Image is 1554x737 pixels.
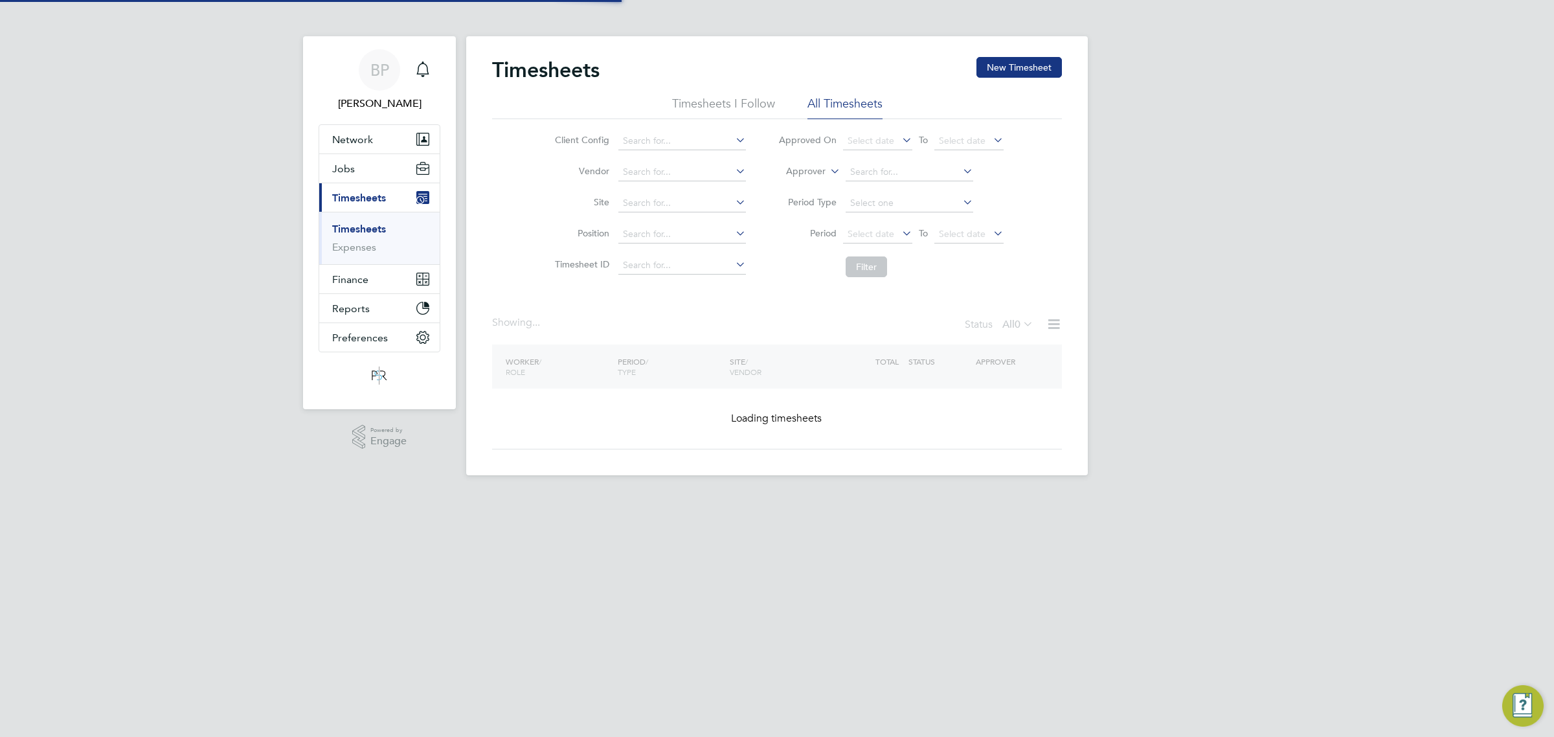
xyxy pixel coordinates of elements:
button: Reports [319,294,440,323]
input: Select one [846,194,973,212]
a: Expenses [332,241,376,253]
div: Timesheets [319,212,440,264]
span: Engage [370,436,407,447]
a: Timesheets [332,223,386,235]
span: Ben Perkin [319,96,440,111]
span: Preferences [332,332,388,344]
button: Filter [846,256,887,277]
label: Period [778,227,837,239]
span: Powered by [370,425,407,436]
label: Approved On [778,134,837,146]
button: Engage Resource Center [1502,685,1544,727]
div: Showing [492,316,543,330]
span: Jobs [332,163,355,175]
label: Site [551,196,609,208]
span: Select date [848,228,894,240]
input: Search for... [618,256,746,275]
a: Go to home page [319,365,440,386]
span: Network [332,133,373,146]
li: Timesheets I Follow [672,96,775,119]
h2: Timesheets [492,57,600,83]
button: Finance [319,265,440,293]
span: To [915,131,932,148]
label: All [1002,318,1033,331]
label: Period Type [778,196,837,208]
img: psrsolutions-logo-retina.png [368,365,391,386]
span: BP [370,62,389,78]
span: Finance [332,273,368,286]
button: Preferences [319,323,440,352]
label: Position [551,227,609,239]
button: Timesheets [319,183,440,212]
label: Timesheet ID [551,258,609,270]
button: New Timesheet [976,57,1062,78]
button: Network [319,125,440,153]
nav: Main navigation [303,36,456,409]
label: Client Config [551,134,609,146]
a: BP[PERSON_NAME] [319,49,440,111]
span: Select date [939,228,985,240]
span: To [915,225,932,242]
span: Select date [848,135,894,146]
span: 0 [1015,318,1020,331]
button: Jobs [319,154,440,183]
span: Reports [332,302,370,315]
span: ... [532,316,540,329]
div: Status [965,316,1036,334]
label: Approver [767,165,826,178]
input: Search for... [846,163,973,181]
input: Search for... [618,225,746,244]
input: Search for... [618,132,746,150]
a: Powered byEngage [352,425,407,449]
span: Select date [939,135,985,146]
input: Search for... [618,163,746,181]
span: Timesheets [332,192,386,204]
input: Search for... [618,194,746,212]
li: All Timesheets [807,96,883,119]
label: Vendor [551,165,609,177]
